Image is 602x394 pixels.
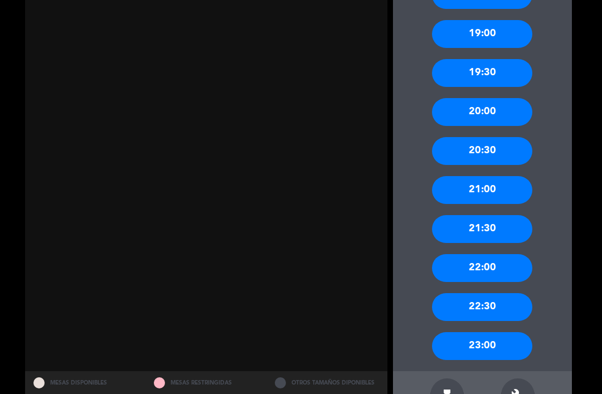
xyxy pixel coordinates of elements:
div: 19:30 [432,59,532,87]
div: 22:00 [432,254,532,282]
div: 19:00 [432,20,532,48]
div: 21:00 [432,176,532,204]
div: 20:00 [432,98,532,126]
div: 23:00 [432,332,532,360]
div: 22:30 [432,293,532,321]
div: 20:30 [432,137,532,165]
div: 21:30 [432,215,532,243]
